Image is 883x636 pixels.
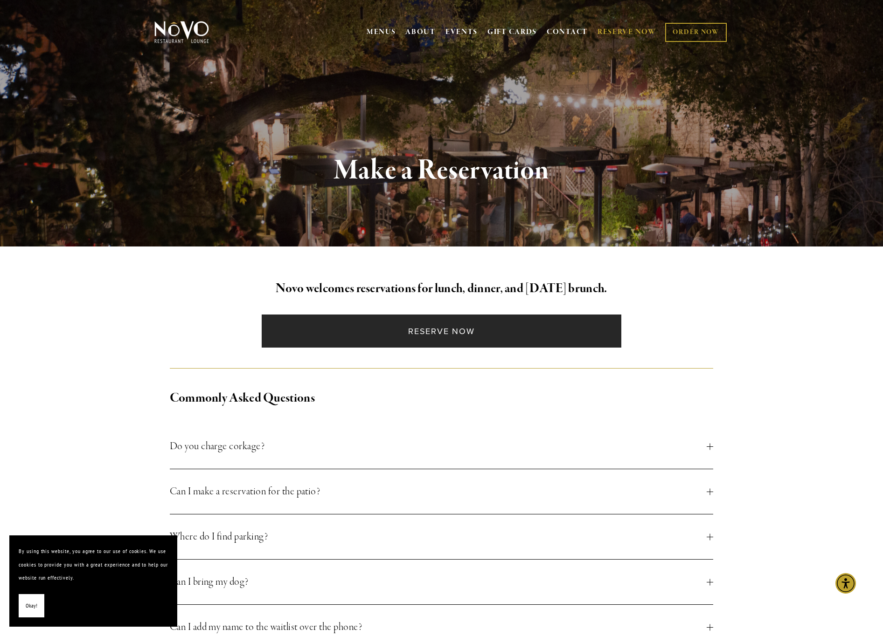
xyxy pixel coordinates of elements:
[170,514,714,559] button: Where do I find parking?
[445,27,478,37] a: EVENTS
[170,560,714,604] button: Can I bring my dog?
[19,545,168,585] p: By using this website, you agree to our use of cookies. We use cookies to provide you with a grea...
[170,528,707,545] span: Where do I find parking?
[598,23,656,41] a: RESERVE NOW
[665,23,726,42] a: ORDER NOW
[170,279,714,299] h2: Novo welcomes reservations for lunch, dinner, and [DATE] brunch.
[19,594,44,618] button: Okay!
[170,619,707,636] span: Can I add my name to the waitlist over the phone?
[367,27,396,37] a: MENUS
[9,535,177,627] section: Cookie banner
[170,469,714,514] button: Can I make a reservation for the patio?
[170,438,707,455] span: Do you charge corkage?
[487,23,537,41] a: GIFT CARDS
[262,315,621,348] a: Reserve Now
[334,153,549,188] strong: Make a Reservation
[170,483,707,500] span: Can I make a reservation for the patio?
[170,574,707,590] span: Can I bring my dog?
[153,21,211,44] img: Novo Restaurant &amp; Lounge
[26,599,37,613] span: Okay!
[170,389,714,408] h2: Commonly Asked Questions
[547,23,588,41] a: CONTACT
[835,573,856,594] div: Accessibility Menu
[170,424,714,469] button: Do you charge corkage?
[405,27,436,37] a: ABOUT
